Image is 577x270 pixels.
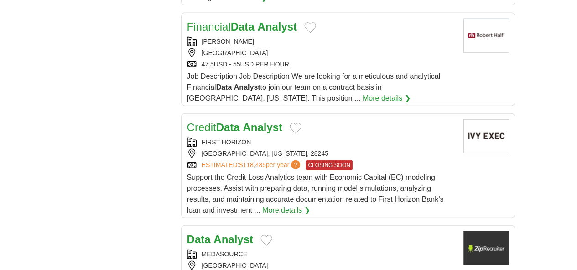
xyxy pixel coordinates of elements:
[363,93,411,104] a: More details ❯
[187,250,456,259] div: MEDASOURCE
[187,233,211,245] strong: Data
[463,231,509,265] img: Company logo
[231,20,255,33] strong: Data
[239,161,265,168] span: $118,485
[202,38,254,45] a: [PERSON_NAME]
[463,119,509,153] img: First Horizon Natural logo
[290,123,301,134] button: Add to favorite jobs
[187,60,456,69] div: 47.5USD - 55USD PER HOUR
[260,235,272,246] button: Add to favorite jobs
[291,160,300,169] span: ?
[257,20,297,33] strong: Analyst
[243,121,282,133] strong: Analyst
[187,233,253,245] a: Data Analyst
[304,22,316,33] button: Add to favorite jobs
[187,121,282,133] a: CreditData Analyst
[262,205,310,216] a: More details ❯
[306,160,353,170] span: CLOSING SOON
[187,20,297,33] a: FinancialData Analyst
[216,83,232,91] strong: Data
[202,138,251,146] a: FIRST HORIZON
[187,72,441,102] span: Job Description Job Description We are looking for a meticulous and analytical Financial to join ...
[202,160,302,170] a: ESTIMATED:$118,485per year?
[187,173,444,214] span: Support the Credit Loss Analytics team with Economic Capital (EC) modeling processes. Assist with...
[216,121,240,133] strong: Data
[463,19,509,53] img: Robert Half logo
[187,149,456,158] div: [GEOGRAPHIC_DATA], [US_STATE], 28245
[213,233,253,245] strong: Analyst
[234,83,260,91] strong: Analyst
[187,48,456,58] div: [GEOGRAPHIC_DATA]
